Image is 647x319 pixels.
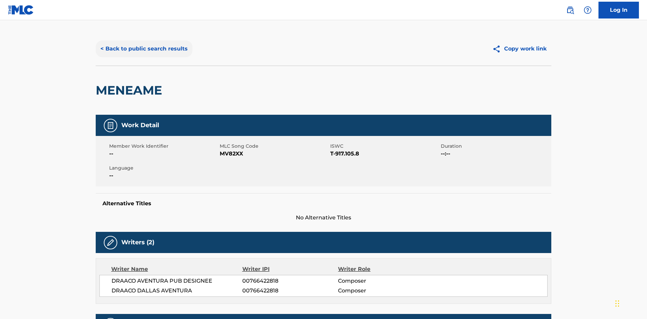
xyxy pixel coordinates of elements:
[441,143,550,150] span: Duration
[330,150,439,158] span: T-917.105.8
[109,150,218,158] span: --
[441,150,550,158] span: --:--
[112,277,242,285] span: DRAACO AVENTURA PUB DESIGNEE
[242,277,338,285] span: 00766422818
[112,287,242,295] span: DRAACO DALLAS AVENTURA
[220,143,329,150] span: MLC Song Code
[106,121,115,130] img: Work Detail
[111,265,242,273] div: Writer Name
[488,40,551,57] button: Copy work link
[96,40,192,57] button: < Back to public search results
[109,165,218,172] span: Language
[492,45,504,53] img: Copy work link
[220,150,329,158] span: MV82XX
[121,121,159,129] h5: Work Detail
[109,143,218,150] span: Member Work Identifier
[338,265,425,273] div: Writer Role
[598,2,639,19] a: Log In
[615,293,619,314] div: Drag
[566,6,574,14] img: search
[109,172,218,180] span: --
[102,200,545,207] h5: Alternative Titles
[584,6,592,14] img: help
[338,287,425,295] span: Composer
[106,239,115,247] img: Writers
[8,5,34,15] img: MLC Logo
[581,3,594,17] div: Help
[96,214,551,222] span: No Alternative Titles
[242,287,338,295] span: 00766422818
[242,265,338,273] div: Writer IPI
[96,83,165,98] h2: MENEAME
[613,287,647,319] iframe: Chat Widget
[330,143,439,150] span: ISWC
[338,277,425,285] span: Composer
[121,239,154,246] h5: Writers (2)
[563,3,577,17] a: Public Search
